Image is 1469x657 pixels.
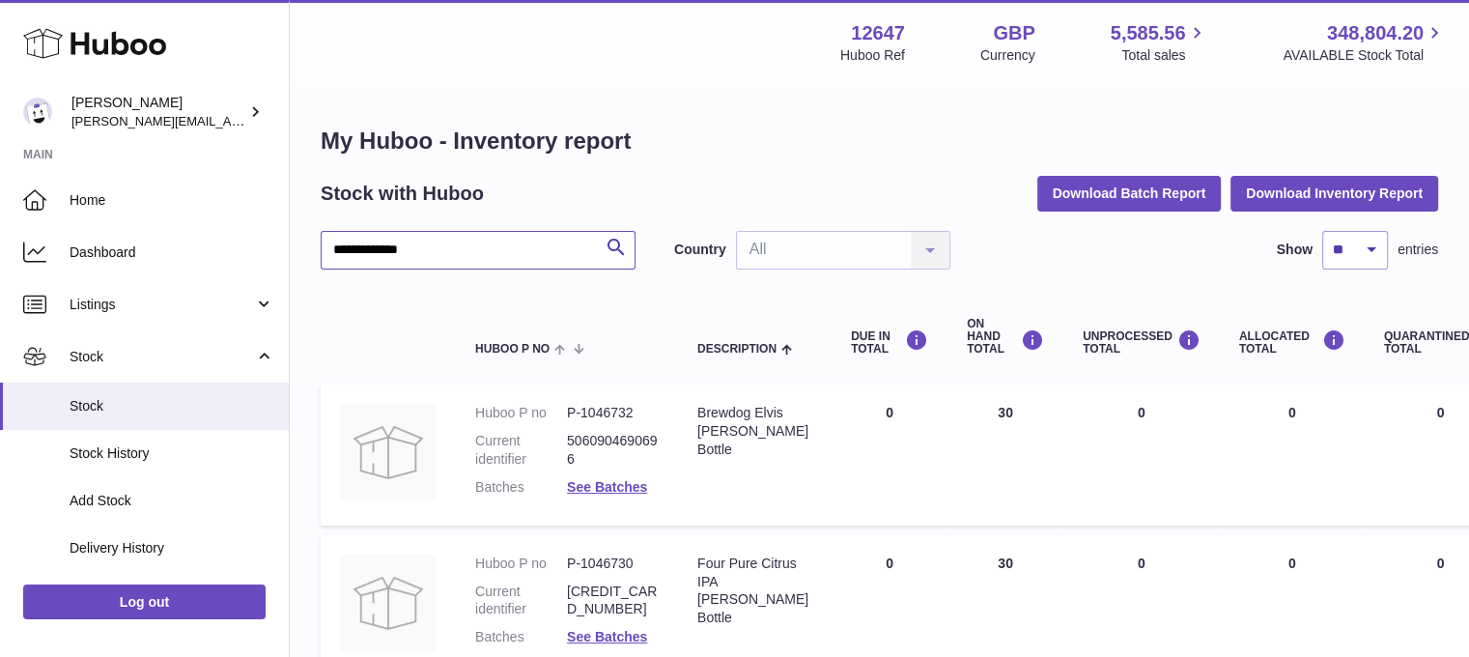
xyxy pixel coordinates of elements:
[1283,46,1446,65] span: AVAILABLE Stock Total
[851,329,928,356] div: DUE IN TOTAL
[1111,20,1186,46] span: 5,585.56
[23,98,52,127] img: peter@pinter.co.uk
[567,583,659,619] dd: [CREDIT_CARD_NUMBER]
[70,492,274,510] span: Add Stock
[993,20,1034,46] strong: GBP
[70,191,274,210] span: Home
[1239,329,1345,356] div: ALLOCATED Total
[70,243,274,262] span: Dashboard
[832,385,947,526] td: 0
[1063,385,1220,526] td: 0
[1327,20,1424,46] span: 348,804.20
[697,343,777,356] span: Description
[674,241,726,259] label: Country
[475,555,567,573] dt: Huboo P no
[70,539,274,557] span: Delivery History
[70,348,254,366] span: Stock
[947,385,1063,526] td: 30
[475,478,567,497] dt: Batches
[567,404,659,422] dd: P-1046732
[1230,176,1438,211] button: Download Inventory Report
[567,479,647,495] a: See Batches
[1220,385,1365,526] td: 0
[340,555,437,651] img: product image
[1121,46,1207,65] span: Total sales
[475,404,567,422] dt: Huboo P no
[1398,241,1438,259] span: entries
[70,296,254,314] span: Listings
[697,404,812,459] div: Brewdog Elvis [PERSON_NAME] Bottle
[980,46,1035,65] div: Currency
[321,126,1438,157] h1: My Huboo - Inventory report
[71,113,491,129] span: [PERSON_NAME][EMAIL_ADDRESS][PERSON_NAME][DOMAIN_NAME]
[475,628,567,646] dt: Batches
[70,397,274,415] span: Stock
[1437,556,1445,571] span: 0
[1437,405,1445,420] span: 0
[71,94,245,130] div: [PERSON_NAME]
[840,46,905,65] div: Huboo Ref
[967,318,1044,357] div: ON HAND Total
[1111,20,1208,65] a: 5,585.56 Total sales
[475,343,550,356] span: Huboo P no
[321,181,484,207] h2: Stock with Huboo
[567,629,647,644] a: See Batches
[475,583,567,619] dt: Current identifier
[851,20,905,46] strong: 12647
[23,585,266,619] a: Log out
[340,404,437,500] img: product image
[1083,329,1201,356] div: UNPROCESSED Total
[1283,20,1446,65] a: 348,804.20 AVAILABLE Stock Total
[567,432,659,469] dd: 5060904690696
[1037,176,1222,211] button: Download Batch Report
[697,555,812,628] div: Four Pure Citrus IPA [PERSON_NAME] Bottle
[475,432,567,469] dt: Current identifier
[1277,241,1313,259] label: Show
[70,444,274,463] span: Stock History
[567,555,659,573] dd: P-1046730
